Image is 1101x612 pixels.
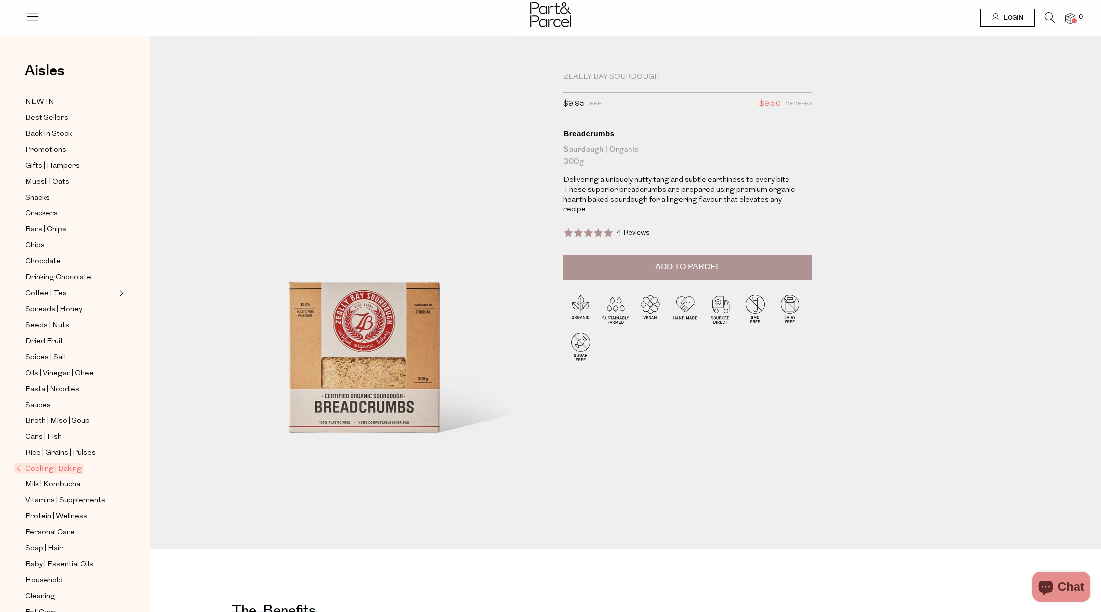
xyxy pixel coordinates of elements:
[25,304,82,316] span: Spreads | Honey
[25,559,93,571] span: Baby | Essential Oils
[25,574,116,587] a: Household
[25,128,116,140] a: Back In Stock
[25,303,116,316] a: Spreads | Honey
[25,96,116,108] a: NEW IN
[25,526,116,539] a: Personal Care
[25,272,91,284] span: Drinking Chocolate
[563,129,812,139] div: Breadcrumbs
[25,495,105,507] span: Vitamins | Supplements
[25,590,116,603] a: Cleaning
[25,335,116,348] a: Dried Fruit
[1065,13,1075,24] a: 0
[563,255,812,280] button: Add to Parcel
[25,447,96,459] span: Rice | Grains | Pulses
[563,175,800,215] p: Delivering a uniquely nutty tang and subtle earthiness to every bite. These superior breadcrumbs ...
[25,336,63,348] span: Dried Fruit
[25,478,116,491] a: Milk | Kombucha
[25,352,67,364] span: Spices | Salt
[25,112,68,124] span: Best Sellers
[25,176,69,188] span: Muesli | Oats
[25,351,116,364] a: Spices | Salt
[25,575,63,587] span: Household
[786,98,812,111] span: Members
[25,479,80,491] span: Milk | Kombucha
[25,208,58,220] span: Crackers
[563,144,812,168] div: Sourdough | Organic 300g
[25,96,54,108] span: NEW IN
[25,591,55,603] span: Cleaning
[25,415,90,427] span: Broth | Miso | Soup
[25,160,80,172] span: Gifts | Hampers
[668,291,703,326] img: P_P-ICONS-Live_Bec_V11_Handmade.svg
[117,287,124,299] button: Expand/Collapse Coffee | Tea
[14,463,84,474] span: Cooking | Baking
[25,383,116,396] a: Pasta | Noodles
[563,291,598,326] img: P_P-ICONS-Live_Bec_V11_Organic.svg
[25,431,62,443] span: Cans | Fish
[25,128,72,140] span: Back In Stock
[25,60,65,82] span: Aisles
[25,192,116,204] a: Snacks
[617,229,650,237] span: 4 Reviews
[563,329,598,364] img: P_P-ICONS-Live_Bec_V11_Sugar_Free.svg
[598,291,633,326] img: P_P-ICONS-Live_Bec_V11_Sustainable_Farmed.svg
[25,431,116,443] a: Cans | Fish
[25,511,87,523] span: Protein | Wellness
[25,256,61,268] span: Chocolate
[16,463,116,475] a: Cooking | Baking
[703,291,738,326] img: P_P-ICONS-Live_Bec_V11_Sourced_Direct.svg
[563,98,585,111] span: $9.95
[25,542,116,555] a: Soap | Hair
[25,558,116,571] a: Baby | Essential Oils
[1029,572,1093,604] inbox-online-store-chat: Shopify online store chat
[25,176,116,188] a: Muesli | Oats
[25,399,116,411] a: Sauces
[25,144,116,156] a: Promotions
[563,72,812,82] div: Zeally Bay Sourdough
[25,368,94,380] span: Oils | Vinegar | Ghee
[530,2,571,27] img: Part&Parcel
[590,98,601,111] span: RRP
[25,255,116,268] a: Chocolate
[773,291,807,326] img: P_P-ICONS-Live_Bec_V11_Dairy_Free.svg
[980,9,1035,27] a: Login
[25,239,116,252] a: Chips
[25,319,116,332] a: Seeds | Nuts
[25,160,116,172] a: Gifts | Hampers
[759,98,781,111] span: $9.50
[25,510,116,523] a: Protein | Wellness
[1076,13,1085,22] span: 0
[25,288,67,300] span: Coffee | Tea
[738,291,773,326] img: P_P-ICONS-Live_Bec_V11_GMO_Free.svg
[1001,14,1023,22] span: Login
[25,287,116,300] a: Coffee | Tea
[25,271,116,284] a: Drinking Chocolate
[25,320,69,332] span: Seeds | Nuts
[25,415,116,427] a: Broth | Miso | Soup
[25,527,75,539] span: Personal Care
[25,63,65,88] a: Aisles
[25,144,66,156] span: Promotions
[25,207,116,220] a: Crackers
[25,543,63,555] span: Soap | Hair
[25,384,79,396] span: Pasta | Noodles
[25,447,116,459] a: Rice | Grains | Pulses
[25,400,51,411] span: Sauces
[633,291,668,326] img: P_P-ICONS-Live_Bec_V11_Vegan.svg
[25,224,66,236] span: Bars | Chips
[179,76,548,511] img: Breadcrumbs
[25,223,116,236] a: Bars | Chips
[655,261,721,273] span: Add to Parcel
[25,367,116,380] a: Oils | Vinegar | Ghee
[25,112,116,124] a: Best Sellers
[25,192,50,204] span: Snacks
[25,240,45,252] span: Chips
[25,494,116,507] a: Vitamins | Supplements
